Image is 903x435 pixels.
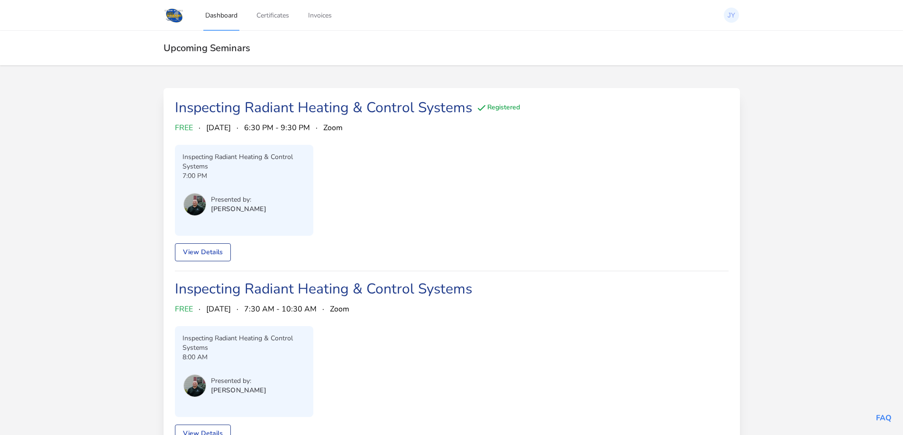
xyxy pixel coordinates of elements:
[183,374,206,397] img: Chris Long
[211,376,267,386] p: Presented by:
[237,122,238,133] span: ·
[199,303,201,315] span: ·
[724,8,739,23] img: Jae kwoun Youn
[237,303,238,315] span: ·
[182,152,306,171] p: Inspecting Radiant Heating & Control Systems
[182,353,306,362] p: 8:00 AM
[164,42,740,54] h2: Upcoming Seminars
[183,193,206,216] img: Chris Long
[175,122,193,133] span: FREE
[206,122,231,133] span: [DATE]
[211,195,267,204] p: Presented by:
[876,413,892,423] a: FAQ
[211,386,267,395] p: [PERSON_NAME]
[206,303,231,315] span: [DATE]
[175,243,231,261] a: View Details
[316,122,318,133] span: ·
[175,98,472,117] a: Inspecting Radiant Heating & Control Systems
[244,303,317,315] span: 7:30 AM - 10:30 AM
[323,122,343,133] span: Zoom
[182,192,207,217] button: User menu
[330,303,349,315] span: Zoom
[476,102,520,114] div: Registered
[182,373,207,398] button: User menu
[322,303,324,315] span: ·
[182,334,306,353] p: Inspecting Radiant Heating & Control Systems
[199,122,201,133] span: ·
[182,171,306,181] p: 7:00 PM
[244,122,310,133] span: 6:30 PM - 9:30 PM
[211,204,267,214] p: [PERSON_NAME]
[175,303,193,315] span: FREE
[164,7,185,24] img: Logo
[175,279,472,299] a: Inspecting Radiant Heating & Control Systems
